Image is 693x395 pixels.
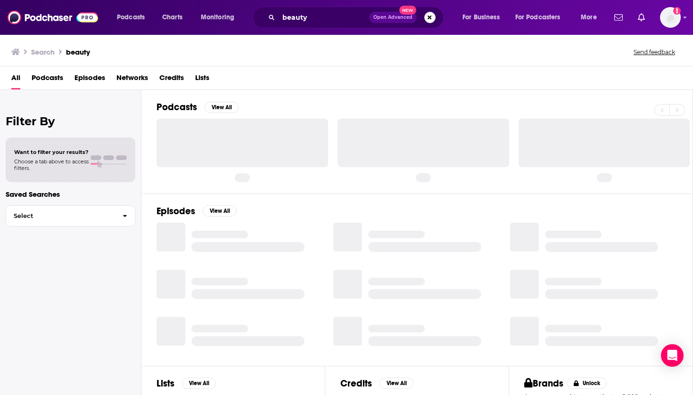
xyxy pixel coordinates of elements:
[631,48,678,56] button: Send feedback
[6,190,135,199] p: Saved Searches
[74,70,105,89] a: Episodes
[156,10,188,25] a: Charts
[162,11,182,24] span: Charts
[6,205,135,226] button: Select
[340,378,372,389] h2: Credits
[581,11,597,24] span: More
[14,149,89,155] span: Want to filter your results?
[515,11,561,24] span: For Podcasters
[14,158,89,171] span: Choose a tab above to access filters.
[32,70,63,89] a: Podcasts
[201,11,234,24] span: Monitoring
[11,70,20,89] a: All
[610,9,627,25] a: Show notifications dropdown
[673,7,681,15] svg: Add a profile image
[116,70,148,89] a: Networks
[205,102,239,113] button: View All
[462,11,500,24] span: For Business
[195,70,209,89] a: Lists
[31,48,55,56] h3: Search
[117,11,145,24] span: Podcasts
[279,10,369,25] input: Search podcasts, credits, & more...
[6,213,115,219] span: Select
[157,378,174,389] h2: Lists
[456,10,511,25] button: open menu
[660,7,681,28] span: Logged in as Mark.Hayward
[634,9,649,25] a: Show notifications dropdown
[574,10,609,25] button: open menu
[157,101,197,113] h2: Podcasts
[567,378,607,389] button: Unlock
[203,205,237,217] button: View All
[373,15,412,20] span: Open Advanced
[110,10,157,25] button: open menu
[660,7,681,28] button: Show profile menu
[661,344,684,367] div: Open Intercom Messenger
[524,378,563,389] h2: Brands
[660,7,681,28] img: User Profile
[379,378,413,389] button: View All
[509,10,574,25] button: open menu
[157,205,237,217] a: EpisodesView All
[8,8,98,26] img: Podchaser - Follow, Share and Rate Podcasts
[262,7,453,28] div: Search podcasts, credits, & more...
[157,101,239,113] a: PodcastsView All
[182,378,216,389] button: View All
[6,114,135,128] h2: Filter By
[340,378,413,389] a: CreditsView All
[399,6,416,15] span: New
[157,378,216,389] a: ListsView All
[159,70,184,89] a: Credits
[157,205,195,217] h2: Episodes
[369,12,417,23] button: Open AdvancedNew
[194,10,247,25] button: open menu
[66,48,90,56] h3: beauty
